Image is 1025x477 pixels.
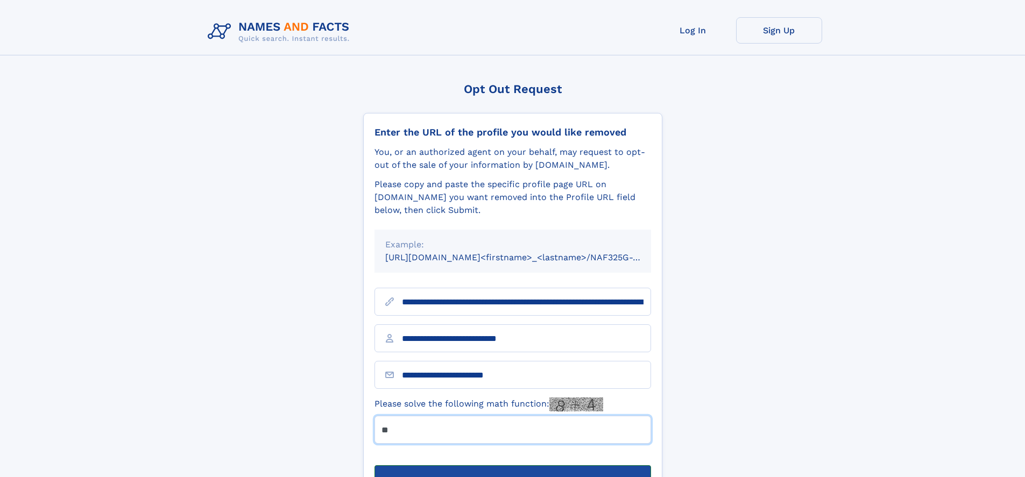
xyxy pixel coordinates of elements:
div: You, or an authorized agent on your behalf, may request to opt-out of the sale of your informatio... [374,146,651,172]
div: Example: [385,238,640,251]
div: Enter the URL of the profile you would like removed [374,126,651,138]
div: Please copy and paste the specific profile page URL on [DOMAIN_NAME] you want removed into the Pr... [374,178,651,217]
a: Log In [650,17,736,44]
label: Please solve the following math function: [374,397,603,411]
small: [URL][DOMAIN_NAME]<firstname>_<lastname>/NAF325G-xxxxxxxx [385,252,671,262]
div: Opt Out Request [363,82,662,96]
img: Logo Names and Facts [203,17,358,46]
a: Sign Up [736,17,822,44]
